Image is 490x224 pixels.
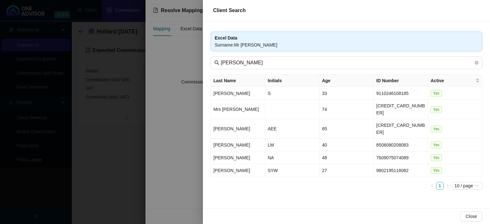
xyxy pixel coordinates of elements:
td: 9110246108185 [374,87,428,100]
div: Surname : Mr [PERSON_NAME] [215,41,478,48]
span: 27 [322,168,327,173]
td: NA [265,151,319,164]
span: right [446,184,449,188]
li: 1 [436,182,444,190]
span: Close [465,213,477,220]
td: Mrs [PERSON_NAME] [211,100,265,119]
span: 10 / page [455,182,480,189]
span: Yes [431,154,442,161]
span: 65 [322,126,327,131]
span: 33 [322,91,327,96]
span: Yes [431,106,442,113]
th: Age [319,75,374,87]
td: LM [265,139,319,151]
td: 7609075074089 [374,151,428,164]
li: Previous Page [428,182,436,190]
li: Next Page [444,182,451,190]
th: Active [428,75,482,87]
input: Last Name [221,59,473,67]
span: Yes [431,90,442,97]
td: [PERSON_NAME] [211,139,265,151]
b: Excel Data [215,35,237,40]
button: Close [460,211,482,221]
td: [PERSON_NAME] [211,87,265,100]
span: 48 [322,155,327,160]
span: search [214,60,219,65]
th: ID Number [374,75,428,87]
a: 1 [436,182,443,189]
th: Initials [265,75,319,87]
span: Active [431,77,474,84]
td: 9802195116082 [374,164,428,177]
td: [CREDIT_CARD_NUMBER] [374,100,428,119]
button: right [444,182,451,190]
td: SYW [265,164,319,177]
span: Yes [431,141,442,148]
td: [CREDIT_CARD_NUMBER] [374,119,428,139]
th: Last Name [211,75,265,87]
span: Yes [431,167,442,174]
span: close-circle [475,60,479,66]
td: [PERSON_NAME] [211,164,265,177]
td: [PERSON_NAME] [211,119,265,139]
td: [PERSON_NAME] [211,151,265,164]
td: AEE [265,119,319,139]
span: Yes [431,126,442,133]
span: left [430,184,434,188]
button: left [428,182,436,190]
td: 8506080208083 [374,139,428,151]
td: S [265,87,319,100]
span: 40 [322,142,327,148]
span: close-circle [475,61,479,65]
div: Page Size [452,182,482,190]
span: 74 [322,107,327,112]
span: Client Search [213,8,246,13]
